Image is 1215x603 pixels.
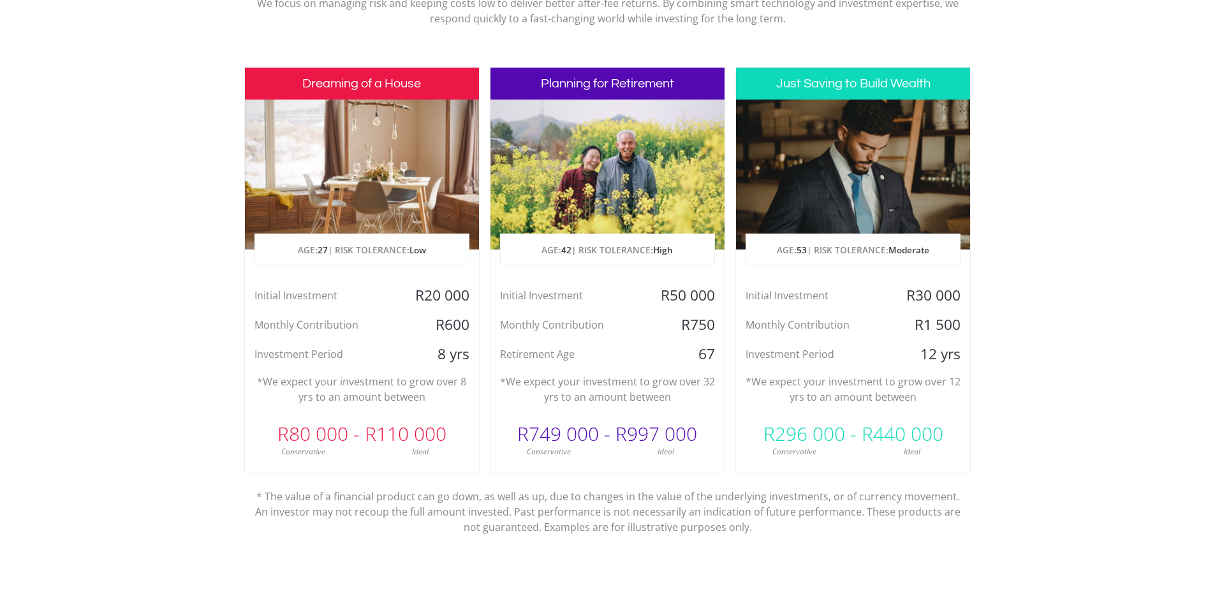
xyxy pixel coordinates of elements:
[746,374,961,405] p: *We expect your investment to grow over 12 yrs to an amount between
[362,446,479,458] div: Ideal
[254,473,962,535] p: * The value of a financial product can go down, as well as up, due to changes in the value of the...
[888,244,929,256] span: Moderate
[736,286,892,305] div: Initial Investment
[254,374,469,405] p: *We expect your investment to grow over 8 yrs to an amount between
[409,244,426,256] span: Low
[245,286,401,305] div: Initial Investment
[607,446,725,458] div: Ideal
[647,315,725,334] div: R750
[255,234,469,266] p: AGE: | RISK TOLERANCE:
[853,446,971,458] div: Ideal
[245,446,362,458] div: Conservative
[892,345,970,364] div: 12 yrs
[746,234,960,266] p: AGE: | RISK TOLERANCE:
[561,244,571,256] span: 42
[490,415,725,453] div: R749 000 - R997 000
[653,244,673,256] span: High
[892,315,970,334] div: R1 500
[736,68,970,100] h3: Just Saving to Build Wealth
[401,345,478,364] div: 8 yrs
[490,446,608,458] div: Conservative
[736,446,853,458] div: Conservative
[245,68,479,100] h3: Dreaming of a House
[501,234,714,266] p: AGE: | RISK TOLERANCE:
[892,286,970,305] div: R30 000
[401,286,478,305] div: R20 000
[490,315,647,334] div: Monthly Contribution
[736,345,892,364] div: Investment Period
[797,244,807,256] span: 53
[490,68,725,100] h3: Planning for Retirement
[736,415,970,453] div: R296 000 - R440 000
[318,244,328,256] span: 27
[500,374,715,405] p: *We expect your investment to grow over 32 yrs to an amount between
[401,315,478,334] div: R600
[647,286,725,305] div: R50 000
[245,415,479,453] div: R80 000 - R110 000
[245,315,401,334] div: Monthly Contribution
[490,345,647,364] div: Retirement Age
[736,315,892,334] div: Monthly Contribution
[490,286,647,305] div: Initial Investment
[647,345,725,364] div: 67
[245,345,401,364] div: Investment Period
